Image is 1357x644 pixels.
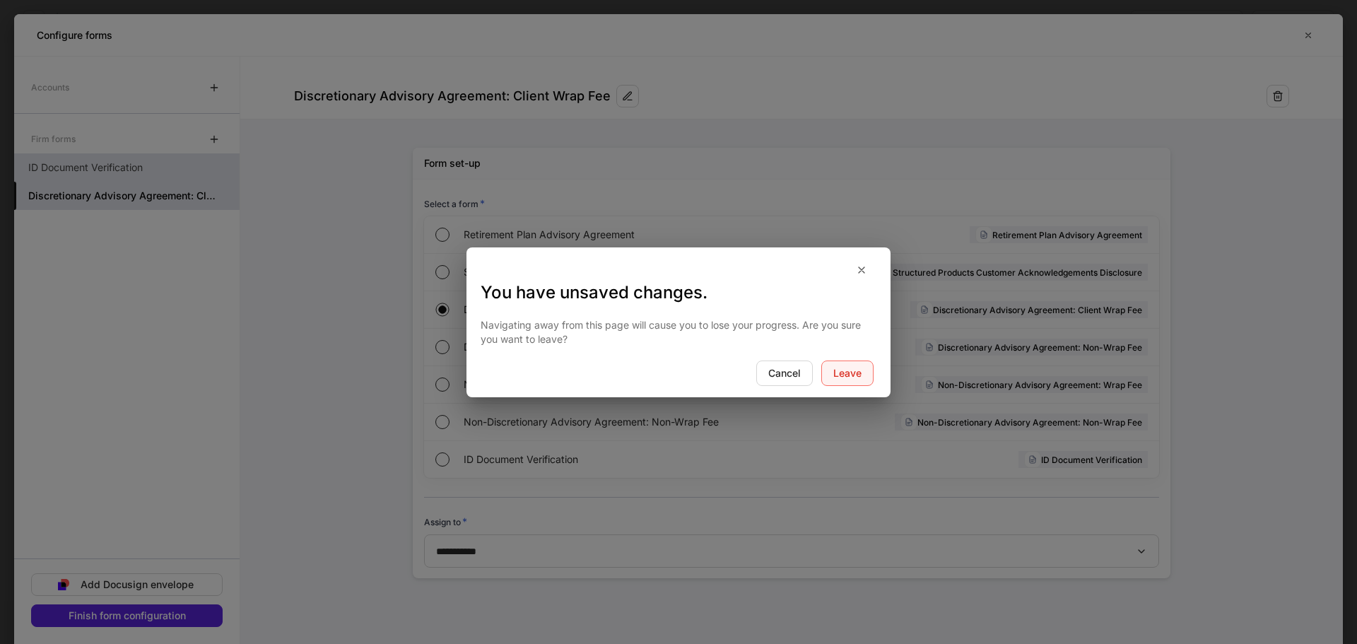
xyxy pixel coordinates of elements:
h3: You have unsaved changes. [481,281,876,304]
button: Leave [821,361,874,386]
div: Cancel [768,368,801,378]
button: Cancel [756,361,813,386]
div: Leave [833,368,862,378]
p: Navigating away from this page will cause you to lose your progress. Are you sure you want to leave? [481,318,876,346]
